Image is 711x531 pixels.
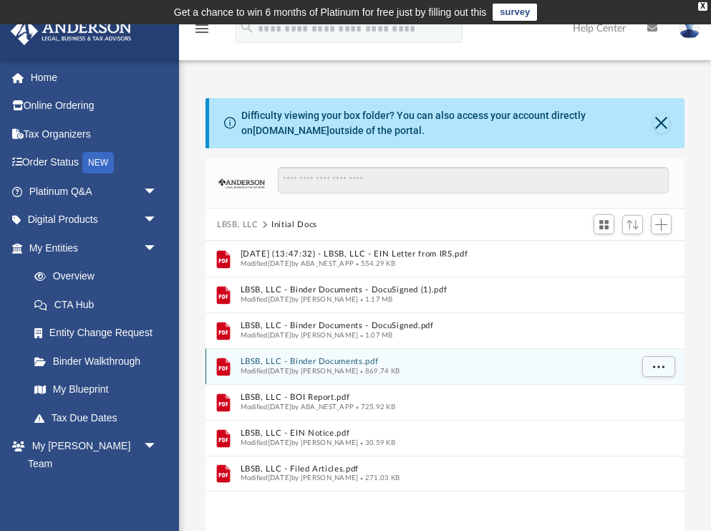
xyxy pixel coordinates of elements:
[359,439,396,446] span: 30.59 KB
[253,125,329,136] a: [DOMAIN_NAME]
[359,368,400,375] span: 869.74 KB
[10,432,172,478] a: My [PERSON_NAME] Teamarrow_drop_down
[193,27,211,37] a: menu
[143,206,172,235] span: arrow_drop_down
[20,290,179,319] a: CTA Hub
[241,260,354,267] span: Modified [DATE] by ABA_NEST_APP
[241,358,631,367] button: LBSB, LLC - Binder Documents.pdf
[493,4,537,21] a: survey
[217,219,258,231] button: LBSB, LLC
[354,403,395,411] span: 725.92 KB
[6,17,136,45] img: Anderson Advisors Platinum Portal
[10,148,179,178] a: Order StatusNEW
[10,234,179,262] a: My Entitiesarrow_drop_down
[241,286,631,295] button: LBSB, LLC - Binder Documents - DocuSigned (1).pdf
[241,474,359,482] span: Modified [DATE] by [PERSON_NAME]
[241,332,359,339] span: Modified [DATE] by [PERSON_NAME]
[10,206,179,234] a: Digital Productsarrow_drop_down
[20,347,179,375] a: Binder Walkthrough
[10,63,179,92] a: Home
[10,120,179,148] a: Tax Organizers
[241,403,354,411] span: Modified [DATE] by ABA_NEST_APP
[241,322,631,331] button: LBSB, LLC - Binder Documents - DocuSigned.pdf
[239,19,255,35] i: search
[241,439,359,446] span: Modified [DATE] by [PERSON_NAME]
[622,215,644,234] button: Sort
[241,429,631,439] button: LBSB, LLC - EIN Notice.pdf
[241,464,631,474] button: LBSB, LLC - Filed Articles.pdf
[271,219,317,231] button: Initial Docs
[20,262,179,291] a: Overview
[278,167,669,194] input: Search files and folders
[10,92,179,120] a: Online Ordering
[359,296,393,303] span: 1.17 MB
[82,152,114,173] div: NEW
[241,296,359,303] span: Modified [DATE] by [PERSON_NAME]
[654,113,669,133] button: Close
[241,250,631,259] button: [DATE] (13:47:32) - LBSB, LLC - EIN Letter from IRS.pdf
[359,474,400,482] span: 271.03 KB
[143,432,172,461] span: arrow_drop_down
[359,332,393,339] span: 1.07 MB
[241,393,631,403] button: LBSB, LLC - BOI Report.pdf
[20,403,179,432] a: Tax Due Dates
[679,18,700,39] img: User Pic
[354,260,395,267] span: 554.29 KB
[10,177,179,206] a: Platinum Q&Aarrow_drop_down
[143,234,172,263] span: arrow_drop_down
[20,319,179,348] a: Entity Change Request
[20,375,172,404] a: My Blueprint
[594,214,615,234] button: Switch to Grid View
[174,4,487,21] div: Get a chance to win 6 months of Platinum for free just by filling out this
[241,108,654,138] div: Difficulty viewing your box folder? You can also access your account directly on outside of the p...
[143,177,172,206] span: arrow_drop_down
[642,356,675,378] button: More options
[241,368,359,375] span: Modified [DATE] by [PERSON_NAME]
[698,2,707,11] div: close
[193,20,211,37] i: menu
[651,214,672,234] button: Add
